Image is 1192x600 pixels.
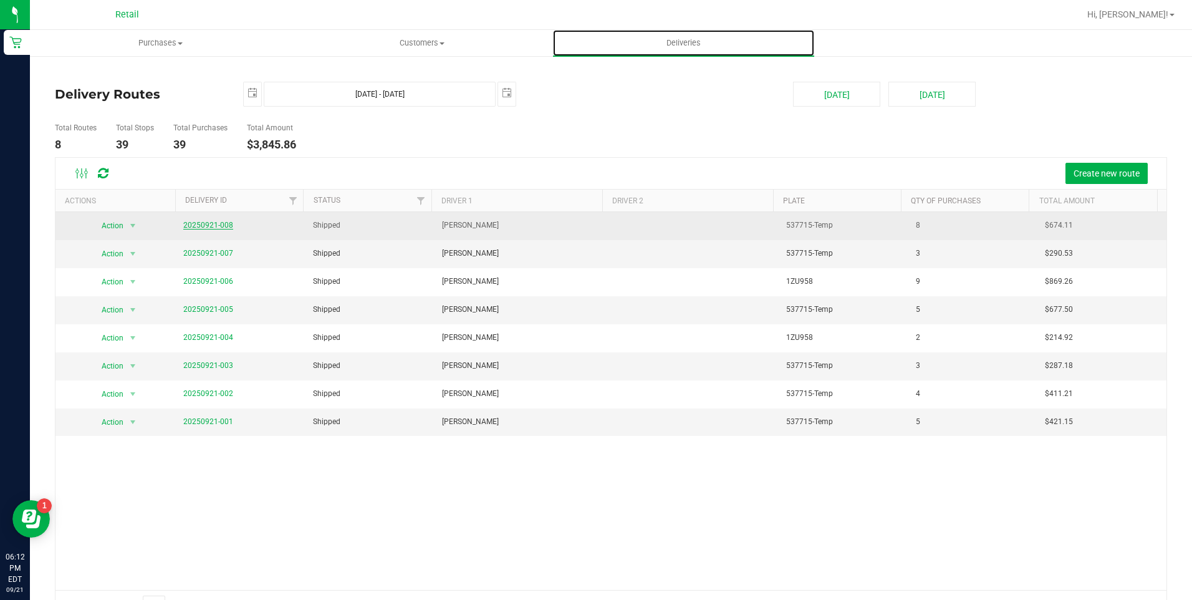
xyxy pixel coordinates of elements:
span: [PERSON_NAME] [442,276,499,288]
button: Create new route [1065,163,1148,184]
span: Action [91,329,125,347]
inline-svg: Retail [9,36,22,49]
h4: $3,845.86 [247,138,296,151]
span: Customers [292,37,552,49]
span: 537715-Temp [786,220,833,231]
span: 2 [916,332,920,344]
span: $287.18 [1045,360,1073,372]
span: select [125,273,141,291]
p: 06:12 PM EDT [6,551,24,585]
a: Status [314,196,340,205]
iframe: Resource center [12,500,50,538]
div: Actions [65,196,170,205]
span: Action [91,414,125,431]
a: 20250921-006 [183,277,233,286]
span: 9 [916,276,920,288]
span: 1ZU958 [786,276,813,288]
span: select [125,414,141,431]
button: [DATE] [888,82,976,107]
h4: 8 [55,138,97,151]
h5: Total Purchases [173,124,228,132]
span: Purchases [31,37,291,49]
span: 3 [916,360,920,372]
h4: 39 [173,138,228,151]
span: Shipped [313,248,340,259]
a: 20250921-003 [183,361,233,370]
h5: Total Stops [116,124,154,132]
span: Shipped [313,416,340,428]
span: [PERSON_NAME] [442,360,499,372]
span: [PERSON_NAME] [442,388,499,400]
a: 20250921-001 [183,417,233,426]
span: 5 [916,416,920,428]
a: Delivery ID [185,196,227,205]
span: $421.15 [1045,416,1073,428]
span: 537715-Temp [786,388,833,400]
a: Deliveries [553,30,814,56]
span: Action [91,385,125,403]
span: select [125,357,141,375]
span: Action [91,301,125,319]
span: select [125,385,141,403]
span: Shipped [313,360,340,372]
span: [PERSON_NAME] [442,332,499,344]
a: 20250921-005 [183,305,233,314]
a: Plate [783,196,805,205]
span: 5 [916,304,920,316]
span: $869.26 [1045,276,1073,288]
th: Driver 1 [431,190,602,211]
a: 20250921-004 [183,333,233,342]
span: select [498,82,516,104]
a: 20250921-007 [183,249,233,258]
a: Qty of Purchases [911,196,981,205]
span: Retail [115,9,139,20]
span: [PERSON_NAME] [442,416,499,428]
span: Shipped [313,332,340,344]
span: select [125,329,141,347]
span: 537715-Temp [786,416,833,428]
span: 4 [916,388,920,400]
span: Shipped [313,304,340,316]
a: 20250921-008 [183,221,233,230]
h5: Total Amount [247,124,296,132]
span: select [244,82,261,104]
a: Filter [411,190,431,211]
span: $677.50 [1045,304,1073,316]
th: Total Amount [1029,190,1157,211]
h4: Delivery Routes [55,82,224,107]
span: Deliveries [650,37,718,49]
span: Create new route [1074,168,1140,178]
th: Driver 2 [602,190,773,211]
p: 09/21 [6,585,24,594]
span: 3 [916,248,920,259]
a: 20250921-002 [183,389,233,398]
span: 1ZU958 [786,332,813,344]
span: Action [91,217,125,235]
a: Purchases [30,30,291,56]
span: Shipped [313,220,340,231]
span: $214.92 [1045,332,1073,344]
span: Shipped [313,276,340,288]
span: select [125,301,141,319]
a: Filter [282,190,303,211]
span: Action [91,357,125,375]
span: select [125,217,141,235]
a: Customers [291,30,552,56]
span: 537715-Temp [786,304,833,316]
span: $290.53 [1045,248,1073,259]
h5: Total Routes [55,124,97,132]
span: Action [91,273,125,291]
h4: 39 [116,138,154,151]
span: $411.21 [1045,388,1073,400]
span: [PERSON_NAME] [442,220,499,231]
span: [PERSON_NAME] [442,248,499,259]
span: [PERSON_NAME] [442,304,499,316]
span: 537715-Temp [786,360,833,372]
span: Shipped [313,388,340,400]
button: [DATE] [793,82,880,107]
span: select [125,245,141,263]
iframe: Resource center unread badge [37,498,52,513]
span: 8 [916,220,920,231]
span: Hi, [PERSON_NAME]! [1087,9,1168,19]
